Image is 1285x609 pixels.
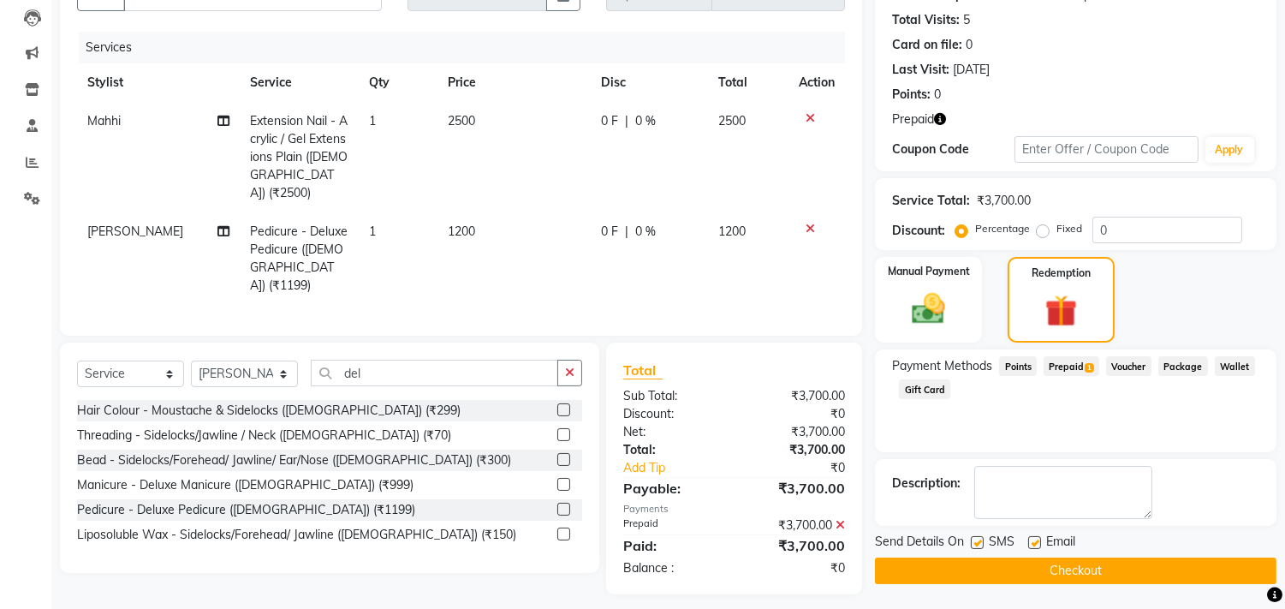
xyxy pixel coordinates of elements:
[448,113,475,128] span: 2500
[77,402,461,420] div: Hair Colour - Moustache & Sidelocks ([DEMOGRAPHIC_DATA]) (₹299)
[963,11,970,29] div: 5
[735,478,859,499] div: ₹3,700.00
[1014,136,1198,163] input: Enter Offer / Coupon Code
[87,113,121,128] span: Mahhi
[591,63,708,102] th: Disc
[610,535,735,556] div: Paid:
[1215,356,1255,376] span: Wallet
[251,113,348,200] span: Extension Nail - Acrylic / Gel Extensions Plain ([DEMOGRAPHIC_DATA]) (₹2500)
[892,192,970,210] div: Service Total:
[892,110,934,128] span: Prepaid
[369,224,376,239] span: 1
[735,423,859,441] div: ₹3,700.00
[610,423,735,441] div: Net:
[892,61,949,79] div: Last Visit:
[241,63,360,102] th: Service
[892,36,962,54] div: Card on file:
[755,459,859,477] div: ₹0
[625,112,628,130] span: |
[635,223,656,241] span: 0 %
[975,221,1030,236] label: Percentage
[610,459,755,477] a: Add Tip
[625,223,628,241] span: |
[953,61,990,79] div: [DATE]
[892,357,992,375] span: Payment Methods
[77,476,413,494] div: Manicure - Deluxe Manicure ([DEMOGRAPHIC_DATA]) (₹999)
[610,559,735,577] div: Balance :
[77,526,516,544] div: Liposoluble Wax - Sidelocks/Forehead/ Jawline ([DEMOGRAPHIC_DATA]) (₹150)
[359,63,437,102] th: Qty
[77,427,451,445] div: Threading - Sidelocks/Jawline / Neck ([DEMOGRAPHIC_DATA]) (₹70)
[610,441,735,459] div: Total:
[735,387,859,405] div: ₹3,700.00
[892,86,931,104] div: Points:
[251,224,348,293] span: Pedicure - Deluxe Pedicure ([DEMOGRAPHIC_DATA]) (₹1199)
[601,223,618,241] span: 0 F
[311,360,558,386] input: Search or Scan
[999,356,1037,376] span: Points
[1046,533,1075,554] span: Email
[635,112,656,130] span: 0 %
[610,516,735,534] div: Prepaid
[1106,356,1151,376] span: Voucher
[77,501,415,519] div: Pedicure - Deluxe Pedicure ([DEMOGRAPHIC_DATA]) (₹1199)
[899,379,950,399] span: Gift Card
[892,475,961,493] div: Description:
[735,559,859,577] div: ₹0
[1032,266,1091,281] label: Redemption
[1056,221,1082,236] label: Fixed
[448,224,475,239] span: 1200
[709,63,789,102] th: Total
[610,387,735,405] div: Sub Total:
[735,405,859,423] div: ₹0
[901,290,955,328] img: _cash.svg
[87,224,183,239] span: [PERSON_NAME]
[623,502,845,516] div: Payments
[1158,356,1208,376] span: Package
[875,533,964,554] span: Send Details On
[892,11,960,29] div: Total Visits:
[875,558,1276,584] button: Checkout
[735,516,859,534] div: ₹3,700.00
[934,86,941,104] div: 0
[610,405,735,423] div: Discount:
[892,222,945,240] div: Discount:
[1205,137,1254,163] button: Apply
[77,63,241,102] th: Stylist
[788,63,845,102] th: Action
[1035,291,1086,331] img: _gift.svg
[892,140,1014,158] div: Coupon Code
[966,36,973,54] div: 0
[1085,363,1094,373] span: 1
[888,264,970,279] label: Manual Payment
[735,441,859,459] div: ₹3,700.00
[369,113,376,128] span: 1
[719,113,747,128] span: 2500
[77,451,511,469] div: Bead - Sidelocks/Forehead/ Jawline/ Ear/Nose ([DEMOGRAPHIC_DATA]) (₹300)
[437,63,591,102] th: Price
[989,533,1014,554] span: SMS
[610,478,735,499] div: Payable:
[735,535,859,556] div: ₹3,700.00
[623,361,663,379] span: Total
[719,224,747,239] span: 1200
[1044,356,1099,376] span: Prepaid
[977,192,1031,210] div: ₹3,700.00
[79,32,858,63] div: Services
[601,112,618,130] span: 0 F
